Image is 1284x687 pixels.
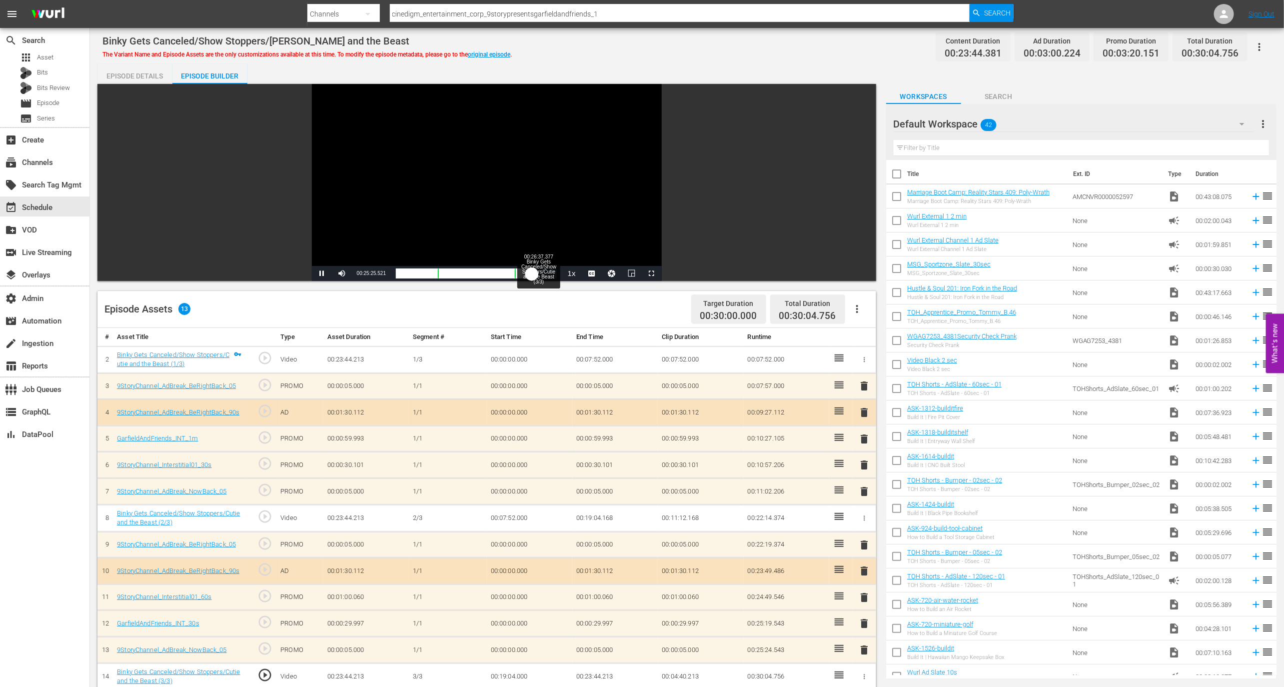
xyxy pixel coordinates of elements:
div: Wurl External Channel 1 Ad Slate [907,246,999,252]
th: Duration [1190,160,1250,188]
td: 00:07:52.000 [658,346,743,373]
div: Total Duration [1182,34,1239,48]
span: Video [1168,190,1180,202]
th: Segment # [409,328,487,346]
span: reorder [1262,190,1274,202]
a: Video Black 2 sec [907,356,957,364]
span: Search [984,4,1011,22]
a: ASK-1424-buildit [907,500,954,508]
span: The Variant Name and Episode Assets are the only customizations available at this time. To modify... [102,51,512,58]
button: more_vert [1257,112,1269,136]
span: Binky Gets Canceled/Show Stoppers/[PERSON_NAME] and the Beast [102,35,409,47]
span: Video [1168,430,1180,442]
span: delete [858,617,870,629]
svg: Add to Episode [1251,191,1262,202]
td: 00:43:17.663 [1192,280,1247,304]
td: None [1069,400,1164,424]
span: Video [1168,334,1180,346]
span: Search Tag Mgmt [5,179,17,191]
button: Captions [582,266,602,281]
td: 00:00:00.000 [487,478,572,505]
th: Type [1162,160,1190,188]
a: GarfieldAndFriends_INT_1m [117,434,198,442]
span: GraphQL [5,406,17,418]
div: Video Player [312,84,662,281]
td: 1/1 [409,452,487,478]
td: 00:00:05.000 [658,478,743,505]
svg: Add to Episode [1251,359,1262,370]
span: delete [858,406,870,418]
td: 00:01:59.851 [1192,232,1247,256]
td: PROMO [276,452,323,478]
span: reorder [1262,334,1274,346]
span: Ingestion [5,337,17,349]
td: 00:05:29.696 [1192,520,1247,544]
button: delete [858,431,870,446]
a: Sign Out [1249,10,1275,18]
td: 00:00:00.000 [487,425,572,452]
span: reorder [1262,406,1274,418]
span: play_circle_outline [257,509,272,524]
td: 00:00:00.000 [487,373,572,399]
span: Search [961,90,1036,103]
a: original episode [468,51,510,58]
span: 00:30:00.000 [700,310,757,322]
td: None [1069,304,1164,328]
td: PROMO [276,425,323,452]
span: Ad [1168,238,1180,250]
td: 00:00:30.101 [658,452,743,478]
div: TOH_Apprentice_Promo_Tommy_B.46 [907,318,1016,324]
span: reorder [1262,382,1274,394]
button: Episode Details [97,64,172,84]
td: 00:01:30.112 [572,399,658,426]
td: None [1069,256,1164,280]
div: Hustle & Soul 201: Iron Fork in the Road [907,294,1017,300]
span: reorder [1262,478,1274,490]
span: reorder [1262,286,1274,298]
span: Series [37,113,55,123]
div: MSG_Sportzone_Slate_30sec [907,270,991,276]
span: delete [858,433,870,445]
span: reorder [1262,430,1274,442]
span: Episode [20,97,32,109]
span: Asset [37,52,53,62]
a: 9StoryChannel_Interstitial01_30s [117,461,211,468]
button: Picture-in-Picture [622,266,642,281]
a: ASK-1318-builditshelf [907,428,968,436]
svg: Add to Episode [1251,335,1262,346]
span: reorder [1262,502,1274,514]
div: Target Duration [700,296,757,310]
button: delete [858,642,870,657]
a: Wurl External Channel 1 Ad Slate [907,236,999,244]
td: 00:00:59.993 [572,425,658,452]
td: None [1069,208,1164,232]
span: delete [858,539,870,551]
span: delete [858,380,870,392]
div: Episode Assets [104,303,190,315]
div: Bits [20,67,32,79]
th: Clip Duration [658,328,743,346]
td: AMCNVR0000052597 [1069,184,1164,208]
div: Progress Bar [396,268,557,278]
button: Mute [332,266,352,281]
span: delete [858,644,870,656]
svg: Add to Episode [1251,215,1262,226]
div: TOH Shorts - AdSlate - 60sec - 01 [907,390,1002,396]
td: PROMO [276,531,323,558]
td: 00:00:00.000 [487,531,572,558]
span: more_vert [1257,118,1269,130]
div: Build It | Entryway Wall Shelf [907,438,975,444]
span: Series [20,112,32,124]
div: Build It | Black Pipe Bookshelf [907,510,978,516]
a: Hustle & Soul 201: Iron Fork in the Road [907,284,1017,292]
td: 1/1 [409,478,487,505]
td: 00:09:27.112 [744,399,829,426]
span: reorder [1262,358,1274,370]
div: Ad Duration [1024,34,1081,48]
th: Start Time [487,328,572,346]
td: 00:00:00.000 [487,452,572,478]
td: 00:00:00.000 [487,399,572,426]
th: Ext. ID [1067,160,1162,188]
div: Build It | Fire Pit Cover [907,414,963,420]
td: AD [276,399,323,426]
